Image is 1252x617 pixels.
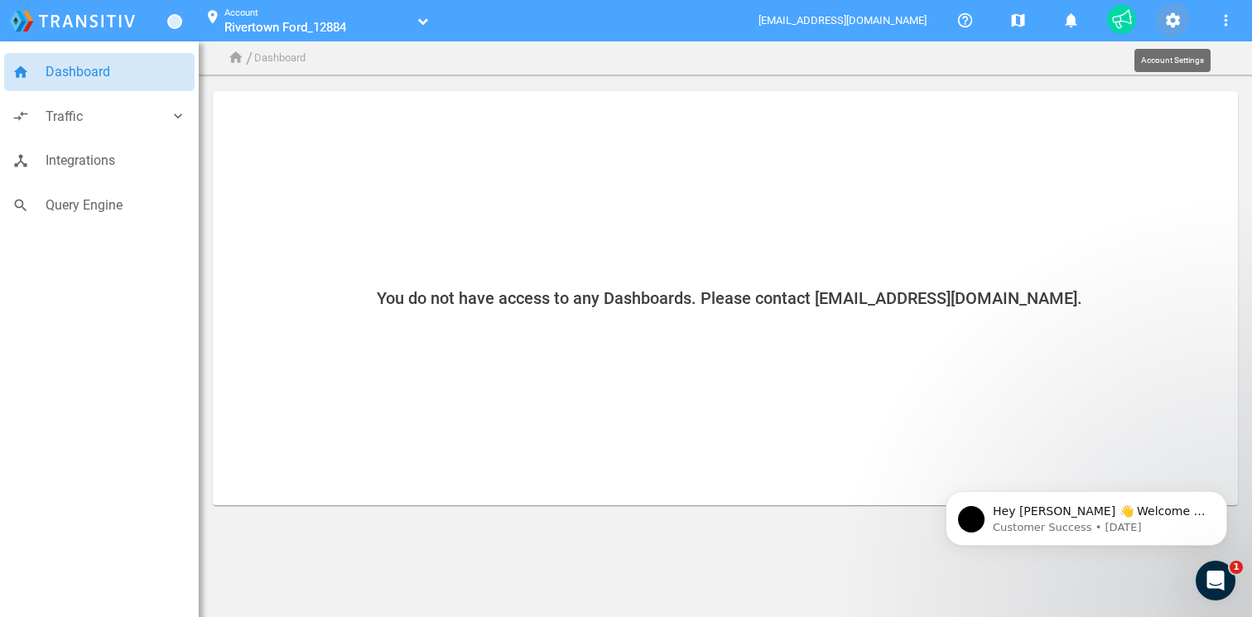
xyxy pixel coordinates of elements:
a: Toggle Menu [167,14,182,29]
mat-icon: settings [1163,11,1182,31]
a: compare_arrowsTraffickeyboard_arrow_down [4,98,195,136]
mat-icon: more_vert [1216,11,1235,31]
span: Dashboard [46,61,186,83]
span: [EMAIL_ADDRESS][DOMAIN_NAME] [758,14,928,27]
span: Integrations [46,150,186,171]
span: Query Engine [46,195,186,216]
iframe: Intercom live chat [1196,561,1235,600]
a: homeDashboard [4,53,195,91]
i: home [228,50,244,66]
i: compare_arrows [12,108,29,124]
h2: You do not have access to any Dashboards. Please contact [EMAIL_ADDRESS][DOMAIN_NAME]. [373,291,1086,306]
mat-icon: notifications [1061,11,1081,31]
span: 1 [1230,561,1243,574]
i: device_hub [12,152,29,169]
mat-icon: map [1008,11,1028,31]
li: Dashboard [254,50,306,67]
span: Rivertown Ford_12884 [224,20,346,35]
mat-icon: location_on [203,9,223,29]
img: logo [10,11,135,31]
i: home [12,64,29,80]
div: Account Settings [1134,49,1211,72]
i: keyboard_arrow_down [170,108,186,124]
li: / [246,45,253,71]
button: More [1209,3,1242,36]
i: search [12,197,29,214]
a: searchQuery Engine [4,186,195,224]
a: device_hubIntegrations [4,142,195,180]
mat-icon: help_outline [955,11,975,31]
span: Traffic [46,106,170,128]
iframe: Intercom notifications message [921,456,1252,572]
small: Account [224,7,258,18]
